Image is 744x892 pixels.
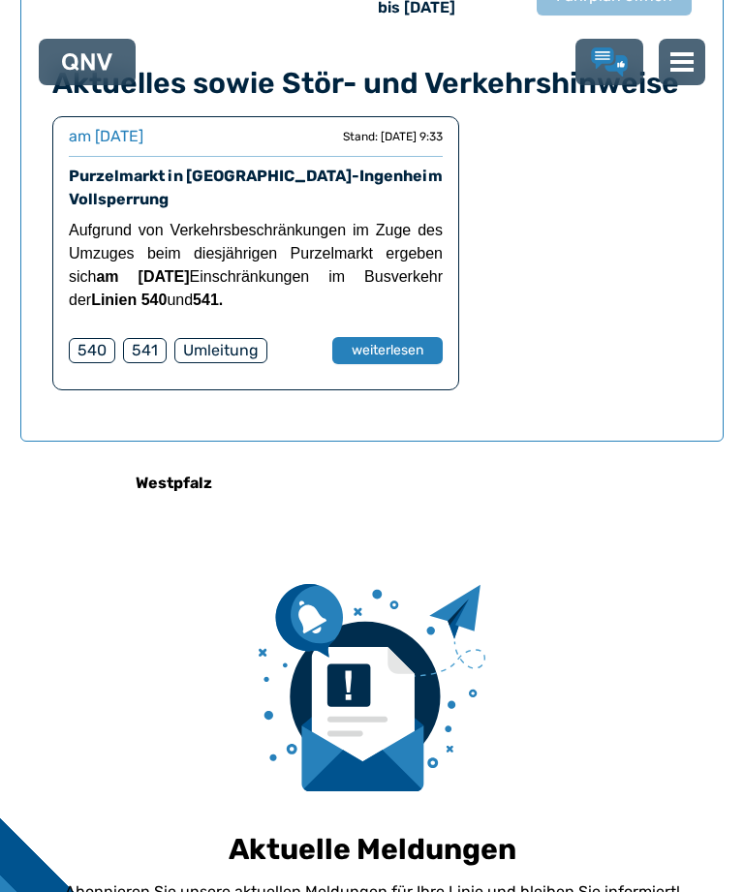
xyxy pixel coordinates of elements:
h4: Aktuelles sowie Stör- und Verkehrshinweise [52,66,692,101]
a: Purzelmarkt in [GEOGRAPHIC_DATA]-Ingenheim Vollsperrung [69,167,443,208]
span: Aufgrund von Verkehrsbeschränkungen im Zuge des Umzuges beim diesjährigen Purzelmarkt ergeben sic... [69,222,443,308]
div: 541 [123,338,167,363]
img: menu [670,50,694,74]
div: am [DATE] [69,125,143,148]
img: newsletter [259,584,485,791]
strong: Linien 540 [91,292,167,308]
div: 540 [69,338,115,363]
h1: Aktuelle Meldungen [229,832,516,867]
a: QNV Logo [62,46,112,77]
div: Stand: [DATE] 9:33 [343,129,443,144]
div: Umleitung [174,338,267,363]
h6: Westpfalz [128,468,220,499]
a: Westpfalz [45,460,302,507]
img: QNV Logo [62,53,112,71]
a: Lob & Kritik [591,47,628,77]
strong: 541. [193,292,223,308]
strong: am [DATE] [96,268,189,285]
button: weiterlesen [332,337,443,364]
